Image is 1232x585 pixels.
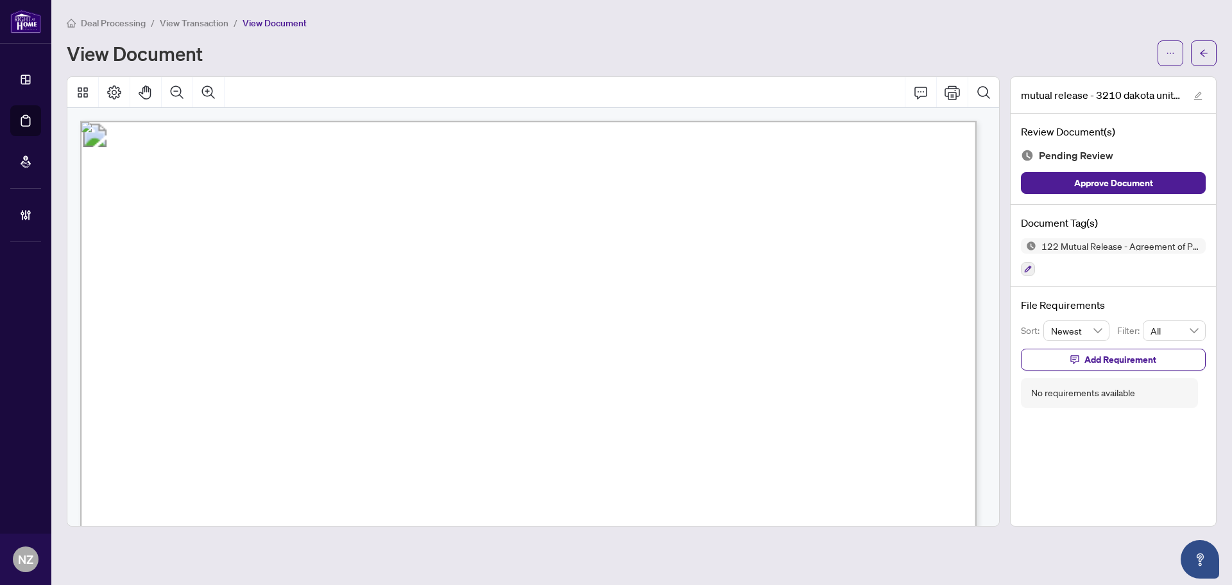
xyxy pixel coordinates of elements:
span: Approve Document [1074,173,1153,193]
li: / [151,15,155,30]
span: Pending Review [1039,147,1113,164]
span: Deal Processing [81,17,146,29]
img: Status Icon [1021,238,1036,254]
img: Document Status [1021,149,1034,162]
p: Sort: [1021,324,1043,338]
div: No requirements available [1031,386,1135,400]
span: home [67,19,76,28]
span: 122 Mutual Release - Agreement of Purchase and Sale [1036,241,1206,250]
h1: View Document [67,43,203,64]
button: Open asap [1181,540,1219,579]
img: logo [10,10,41,33]
span: edit [1193,91,1202,100]
span: mutual release - 3210 dakota unit A418-2.pdf [1021,87,1181,103]
span: Add Requirement [1084,349,1156,370]
span: View Transaction [160,17,228,29]
h4: Review Document(s) [1021,124,1206,139]
span: Newest [1051,321,1102,340]
button: Approve Document [1021,172,1206,194]
li: / [234,15,237,30]
button: Add Requirement [1021,349,1206,371]
p: Filter: [1117,324,1143,338]
h4: File Requirements [1021,297,1206,313]
span: View Document [243,17,307,29]
span: All [1151,321,1198,340]
span: arrow-left [1199,49,1208,58]
h4: Document Tag(s) [1021,215,1206,231]
span: NZ [18,550,33,568]
span: ellipsis [1166,49,1175,58]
